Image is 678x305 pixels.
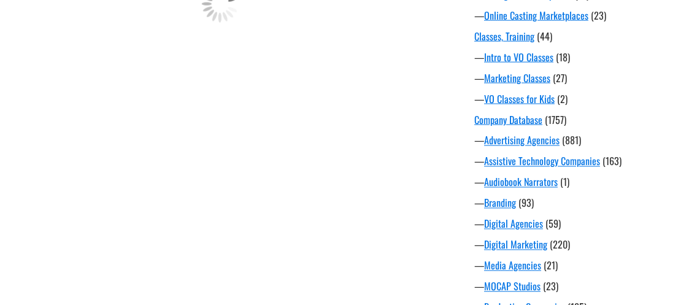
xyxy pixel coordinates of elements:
a: Digital Marketing [485,237,548,252]
span: (23) [591,8,607,23]
a: Advertising Agencies [485,133,560,148]
a: Classes, Training [475,29,535,44]
a: Intro to VO Classes [485,50,554,64]
span: (220) [550,237,571,252]
span: (163) [603,154,622,169]
a: Digital Agencies [485,217,544,231]
span: (23) [544,279,559,294]
a: Audiobook Narrators [485,175,558,190]
a: VO Classes for Kids [485,91,555,106]
span: (27) [553,71,568,85]
a: Media Agencies [485,258,542,273]
a: MOCAP Studios [485,279,541,294]
span: (1757) [545,112,567,127]
a: Company Database [475,112,543,127]
span: (93) [519,196,534,210]
a: Branding [485,196,517,210]
a: Marketing Classes [485,71,551,85]
span: (21) [544,258,558,273]
span: (881) [563,133,582,148]
a: Assistive Technology Companies [485,154,601,169]
a: Online Casting Marketplaces [485,8,589,23]
span: (59) [546,217,561,231]
span: (2) [558,91,568,106]
span: (18) [557,50,571,64]
span: (44) [537,29,553,44]
span: (1) [561,175,570,190]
